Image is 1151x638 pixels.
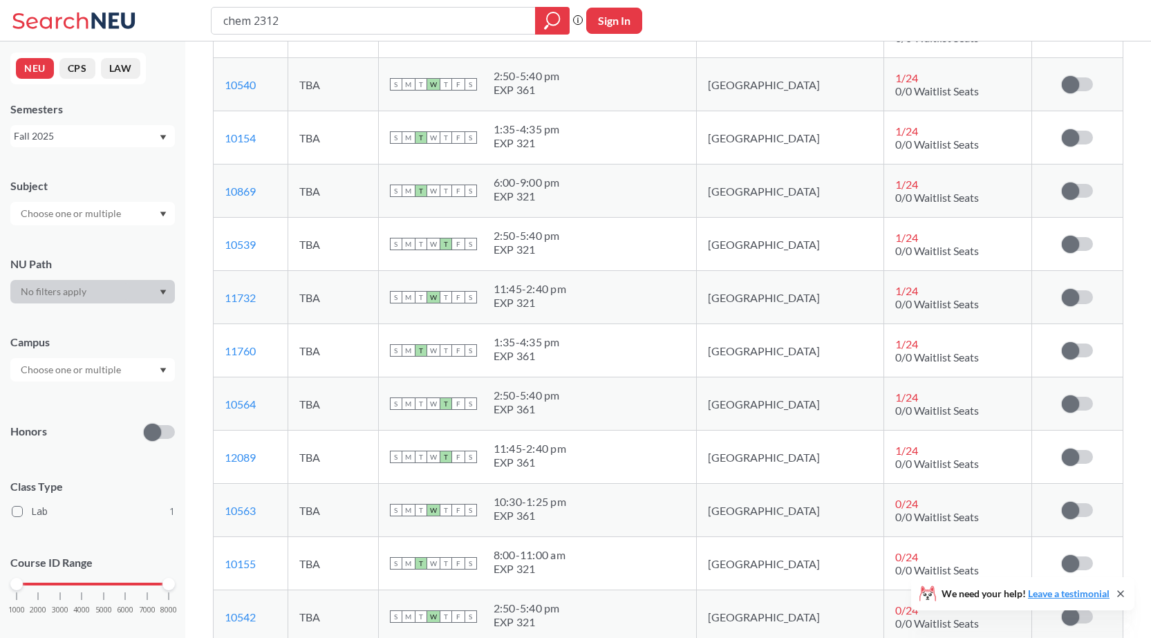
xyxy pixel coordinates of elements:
[10,178,175,194] div: Subject
[402,344,415,357] span: M
[415,451,427,463] span: T
[696,218,883,271] td: [GEOGRAPHIC_DATA]
[288,431,379,484] td: TBA
[402,131,415,144] span: M
[117,606,133,614] span: 6000
[465,451,477,463] span: S
[452,185,465,197] span: F
[895,617,979,630] span: 0/0 Waitlist Seats
[465,131,477,144] span: S
[427,291,440,303] span: W
[452,557,465,570] span: F
[895,550,918,563] span: 0 / 24
[895,284,918,297] span: 1 / 24
[942,589,1110,599] span: We need your help!
[895,84,979,97] span: 0/0 Waitlist Seats
[494,495,566,509] div: 10:30 - 1:25 pm
[452,504,465,516] span: F
[427,238,440,250] span: W
[895,231,918,244] span: 1 / 24
[390,291,402,303] span: S
[10,479,175,494] span: Class Type
[225,504,256,517] a: 10563
[14,362,130,378] input: Choose one or multiple
[494,229,560,243] div: 2:50 - 5:40 pm
[544,11,561,30] svg: magnifying glass
[494,349,560,363] div: EXP 361
[427,451,440,463] span: W
[10,202,175,225] div: Dropdown arrow
[225,131,256,144] a: 10154
[225,451,256,464] a: 12089
[440,344,452,357] span: T
[225,344,256,357] a: 11760
[225,610,256,623] a: 10542
[895,244,979,257] span: 0/0 Waitlist Seats
[895,297,979,310] span: 0/0 Waitlist Seats
[225,185,256,198] a: 10869
[160,212,167,217] svg: Dropdown arrow
[586,8,642,34] button: Sign In
[427,557,440,570] span: W
[427,610,440,623] span: W
[696,111,883,165] td: [GEOGRAPHIC_DATA]
[427,344,440,357] span: W
[288,484,379,537] td: TBA
[494,402,560,416] div: EXP 361
[415,557,427,570] span: T
[440,131,452,144] span: T
[12,503,175,520] label: Lab
[288,111,379,165] td: TBA
[494,296,566,310] div: EXP 321
[402,238,415,250] span: M
[465,504,477,516] span: S
[390,451,402,463] span: S
[452,238,465,250] span: F
[895,337,918,350] span: 1 / 24
[160,368,167,373] svg: Dropdown arrow
[440,610,452,623] span: T
[288,271,379,324] td: TBA
[535,7,570,35] div: magnifying glass
[452,291,465,303] span: F
[494,615,560,629] div: EXP 321
[452,397,465,410] span: F
[288,165,379,218] td: TBA
[465,557,477,570] span: S
[427,185,440,197] span: W
[1028,588,1110,599] a: Leave a testimonial
[465,291,477,303] span: S
[696,324,883,377] td: [GEOGRAPHIC_DATA]
[452,78,465,91] span: F
[402,185,415,197] span: M
[52,606,68,614] span: 3000
[494,442,566,456] div: 11:45 - 2:40 pm
[390,78,402,91] span: S
[415,397,427,410] span: T
[225,238,256,251] a: 10539
[465,397,477,410] span: S
[895,457,979,470] span: 0/0 Waitlist Seats
[390,610,402,623] span: S
[95,606,112,614] span: 5000
[696,431,883,484] td: [GEOGRAPHIC_DATA]
[415,131,427,144] span: T
[427,78,440,91] span: W
[440,291,452,303] span: T
[440,238,452,250] span: T
[494,189,560,203] div: EXP 321
[390,397,402,410] span: S
[494,548,565,562] div: 8:00 - 11:00 am
[494,176,560,189] div: 6:00 - 9:00 pm
[10,280,175,303] div: Dropdown arrow
[465,610,477,623] span: S
[427,504,440,516] span: W
[696,484,883,537] td: [GEOGRAPHIC_DATA]
[288,58,379,111] td: TBA
[465,78,477,91] span: S
[10,358,175,382] div: Dropdown arrow
[14,205,130,222] input: Choose one or multiple
[440,397,452,410] span: T
[402,397,415,410] span: M
[494,456,566,469] div: EXP 361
